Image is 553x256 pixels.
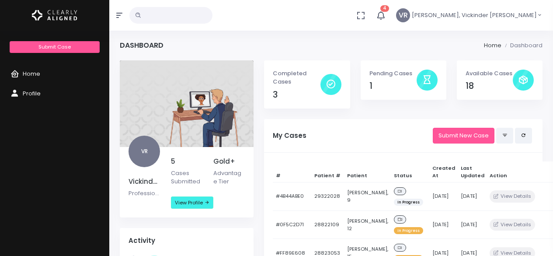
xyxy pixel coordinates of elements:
li: Home [484,41,501,50]
button: View Details [490,190,535,202]
li: Dashboard [501,41,543,50]
span: [PERSON_NAME], Vickinder [PERSON_NAME] [412,11,537,20]
span: Home [23,70,40,78]
p: Completed Cases [273,69,320,86]
h4: 1 [369,81,417,91]
td: [DATE] [458,182,487,211]
h5: 5 [171,158,203,165]
h4: Activity [129,237,245,245]
a: Submit New Case [433,128,494,144]
td: #0F5C2D71 [273,210,311,239]
h5: Gold+ [213,158,245,165]
td: [PERSON_NAME], 12 [344,210,391,239]
p: Cases Submitted [171,169,203,186]
span: In Progress [394,227,423,234]
h4: 18 [466,81,513,91]
td: 28822109 [311,210,344,239]
a: Submit Case [10,41,99,53]
span: VR [396,8,410,22]
img: Logo Horizontal [32,6,77,25]
td: [PERSON_NAME], 9 [344,182,391,211]
span: VR [129,136,160,167]
a: View Profile [171,196,213,209]
h4: Dashboard [120,41,163,49]
th: Patient [344,161,391,182]
p: Professional [129,189,160,198]
span: Submit Case [38,43,71,50]
td: 29322028 [311,182,344,211]
th: Last Updated [458,161,487,182]
h5: Vickinder [PERSON_NAME] [129,178,160,186]
td: [DATE] [429,210,458,239]
span: 4 [380,5,389,12]
h5: My Cases [273,132,433,140]
td: #4B44ABE0 [273,182,311,211]
span: Profile [23,89,41,98]
th: Patient # [311,161,344,182]
th: # [273,161,311,182]
p: Available Cases [466,69,513,78]
button: View Details [490,219,535,231]
th: Created At [429,161,458,182]
p: Pending Cases [369,69,417,78]
p: Advantage Tier [213,169,245,186]
span: In Progress [394,199,423,206]
td: [DATE] [458,210,487,239]
h4: 3 [273,90,320,100]
td: [DATE] [429,182,458,211]
th: Status [391,161,430,182]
